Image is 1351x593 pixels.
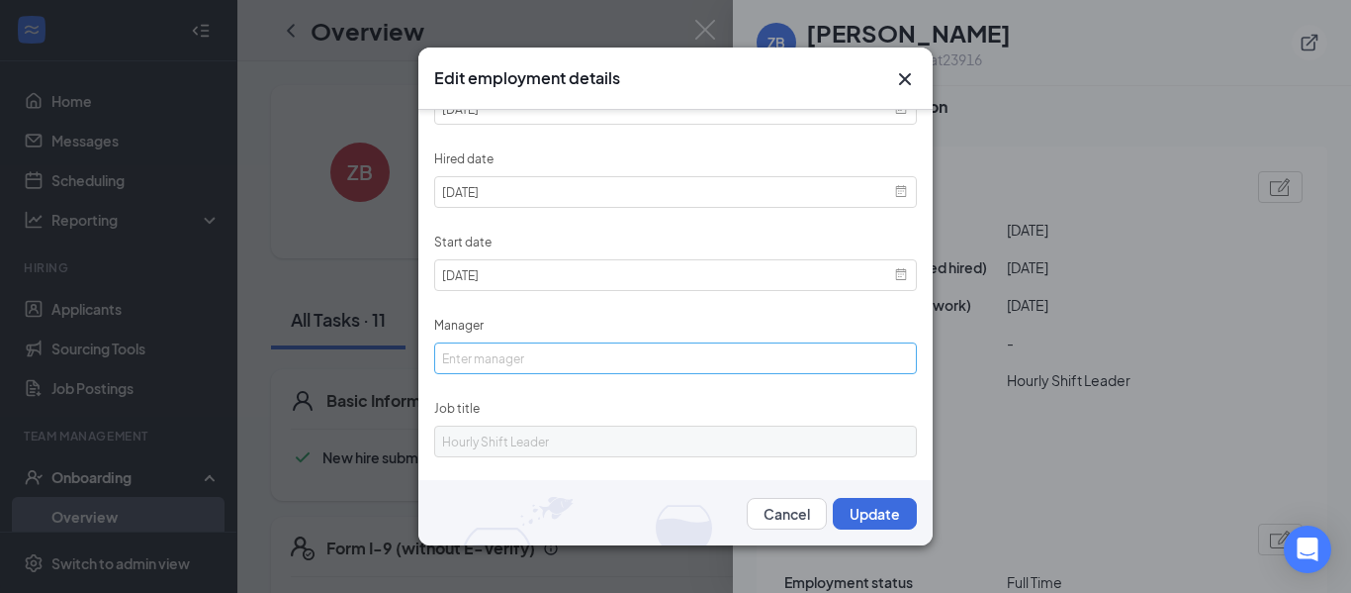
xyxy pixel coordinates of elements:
[434,318,484,333] label: Manager
[434,343,917,374] input: Manager
[747,498,827,530] button: Cancel
[434,151,494,166] label: Hired date
[434,67,620,89] h3: Edit employment details
[434,426,917,457] input: Job title
[1284,526,1331,573] div: Open Intercom Messenger
[893,67,917,91] svg: Cross
[434,176,917,208] input: Select date
[833,498,917,530] button: Update
[434,235,492,249] label: Start date
[434,401,480,416] label: Job title
[893,67,917,91] button: Close
[434,259,917,291] input: Select date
